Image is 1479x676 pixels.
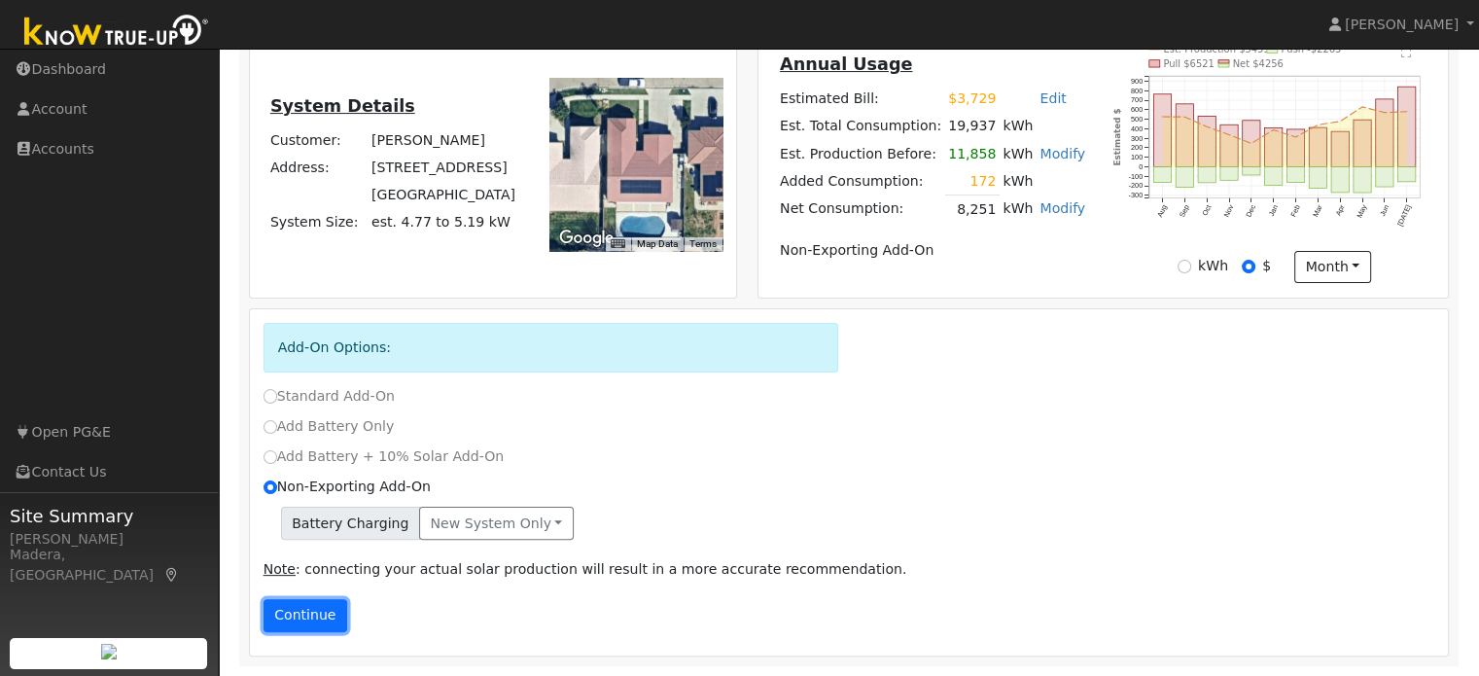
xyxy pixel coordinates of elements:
[1309,166,1326,188] rect: onclick=""
[1354,166,1371,193] rect: onclick=""
[1287,129,1305,167] rect: onclick=""
[1376,166,1393,187] rect: onclick=""
[1250,142,1253,145] circle: onclick=""
[1131,87,1143,95] text: 800
[1376,99,1393,167] rect: onclick=""
[264,389,277,403] input: Standard Add-On
[1228,133,1231,136] circle: onclick=""
[1309,127,1326,166] rect: onclick=""
[1198,116,1215,166] rect: onclick=""
[1222,203,1236,219] text: Nov
[1294,135,1297,138] circle: onclick=""
[611,237,624,251] button: Keyboard shortcuts
[1183,116,1186,119] circle: onclick=""
[1220,125,1238,166] rect: onclick=""
[10,503,208,529] span: Site Summary
[1294,251,1371,284] button: month
[1220,166,1238,180] rect: onclick=""
[1131,115,1143,124] text: 500
[1317,124,1320,126] circle: onclick=""
[1039,146,1085,161] a: Modify
[10,529,208,550] div: [PERSON_NAME]
[264,446,505,467] label: Add Battery + 10% Solar Add-On
[1345,17,1459,32] span: [PERSON_NAME]
[1164,58,1215,69] text: Pull $6521
[10,545,208,586] div: Madera, [GEOGRAPHIC_DATA]
[1401,47,1412,58] text: 
[1243,121,1260,167] rect: onclick=""
[1039,90,1066,106] a: Edit
[1155,203,1169,219] text: Aug
[1131,95,1143,104] text: 700
[368,209,518,236] td: System Size
[554,226,618,251] a: Open this area in Google Maps (opens a new window)
[1198,256,1228,276] label: kWh
[163,567,181,583] a: Map
[1039,200,1085,216] a: Modify
[1287,166,1305,182] rect: onclick=""
[1178,203,1191,219] text: Sep
[1131,133,1143,142] text: 300
[776,196,944,224] td: Net Consumption:
[270,96,415,116] u: System Details
[1265,166,1283,185] rect: onclick=""
[1311,203,1324,219] text: Mar
[1131,77,1143,86] text: 900
[1000,167,1037,196] td: kWh
[368,182,518,209] td: [GEOGRAPHIC_DATA]
[1153,94,1171,167] rect: onclick=""
[776,86,944,113] td: Estimated Bill:
[776,167,944,196] td: Added Consumption:
[264,480,277,494] input: Non-Exporting Add-On
[1361,105,1364,108] circle: onclick=""
[1282,44,1342,54] text: Push -$2265
[776,140,944,167] td: Est. Production Before:
[419,507,574,540] button: New system only
[1176,166,1193,187] rect: onclick=""
[1334,203,1347,218] text: Apr
[1356,203,1369,220] text: May
[15,11,219,54] img: Know True-Up
[1000,196,1037,224] td: kWh
[776,237,1088,265] td: Non-Exporting Add-On
[1129,172,1144,181] text: -100
[1243,166,1260,175] rect: onclick=""
[368,127,518,155] td: [PERSON_NAME]
[1129,191,1144,199] text: -300
[1000,113,1089,140] td: kWh
[371,214,511,230] span: est. 4.77 to 5.19 kW
[1129,181,1144,190] text: -200
[368,155,518,182] td: [STREET_ADDRESS]
[1176,104,1193,167] rect: onclick=""
[264,477,431,497] label: Non-Exporting Add-On
[101,644,117,659] img: retrieve
[1331,131,1349,166] rect: onclick=""
[1113,108,1123,165] text: Estimated $
[1339,120,1342,123] circle: onclick=""
[264,416,395,437] label: Add Battery Only
[281,507,420,540] span: Battery Charging
[1131,143,1143,152] text: 200
[1267,203,1280,218] text: Jan
[264,561,296,577] u: Note
[945,140,1000,167] td: 11,858
[1131,125,1143,133] text: 400
[1198,166,1215,182] rect: onclick=""
[1398,166,1416,181] rect: onclick=""
[1201,203,1214,217] text: Oct
[1000,140,1037,167] td: kWh
[1384,111,1387,114] circle: onclick=""
[264,450,277,464] input: Add Battery + 10% Solar Add-On
[1233,58,1284,69] text: Net $4256
[1242,260,1255,273] input: $
[1331,166,1349,192] rect: onclick=""
[1164,44,1270,54] text: Est. Production $5455
[780,54,912,74] u: Annual Usage
[1131,153,1143,161] text: 100
[945,196,1000,224] td: 8,251
[1262,256,1271,276] label: $
[1206,125,1209,128] circle: onclick=""
[1245,203,1258,219] text: Dec
[1153,166,1171,182] rect: onclick=""
[945,113,1000,140] td: 19,937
